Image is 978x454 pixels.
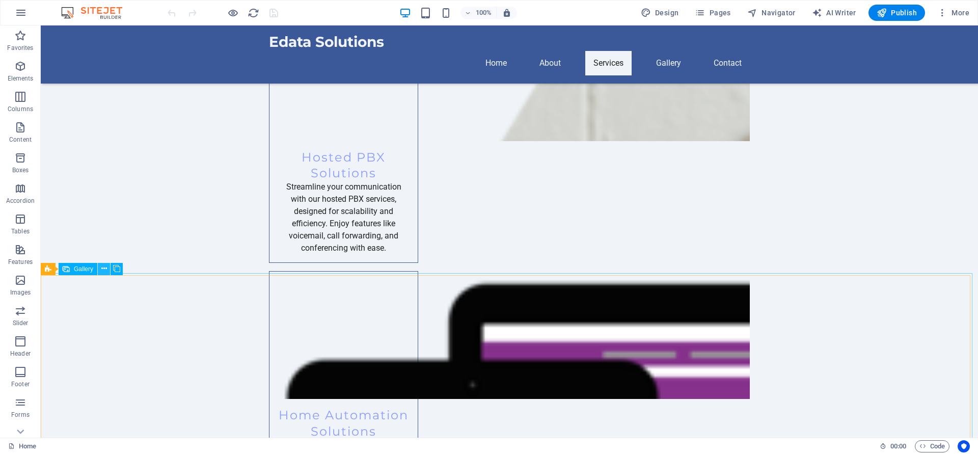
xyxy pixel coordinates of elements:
p: Boxes [12,166,29,174]
p: Forms [11,411,30,419]
p: Favorites [7,44,33,52]
span: More [937,8,969,18]
div: Design (Ctrl+Alt+Y) [637,5,683,21]
span: Design [641,8,679,18]
span: : [898,442,899,450]
h6: Session time [880,440,907,452]
p: Header [10,350,31,358]
img: Editor Logo [59,7,135,19]
button: Code [915,440,949,452]
a: Click to cancel selection. Double-click to open Pages [8,440,36,452]
p: Accordion [6,197,35,205]
button: Pages [691,5,735,21]
p: Columns [8,105,33,113]
p: Tables [11,227,30,235]
button: Publish [868,5,925,21]
p: Features [8,258,33,266]
button: Navigator [743,5,800,21]
span: AI Writer [812,8,856,18]
span: Gallery [74,266,93,272]
i: On resize automatically adjust zoom level to fit chosen device. [502,8,511,17]
span: Navigator [747,8,796,18]
button: AI Writer [808,5,860,21]
i: Reload page [248,7,259,19]
p: Footer [11,380,30,388]
button: Design [637,5,683,21]
button: More [933,5,973,21]
span: Publish [877,8,917,18]
p: Images [10,288,31,297]
p: Elements [8,74,34,83]
p: Content [9,136,32,144]
p: Slider [13,319,29,327]
h6: 100% [476,7,492,19]
span: Code [919,440,945,452]
span: 00 00 [890,440,906,452]
button: Usercentrics [958,440,970,452]
button: reload [247,7,259,19]
button: Click here to leave preview mode and continue editing [227,7,239,19]
span: Pages [695,8,730,18]
button: 100% [460,7,497,19]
